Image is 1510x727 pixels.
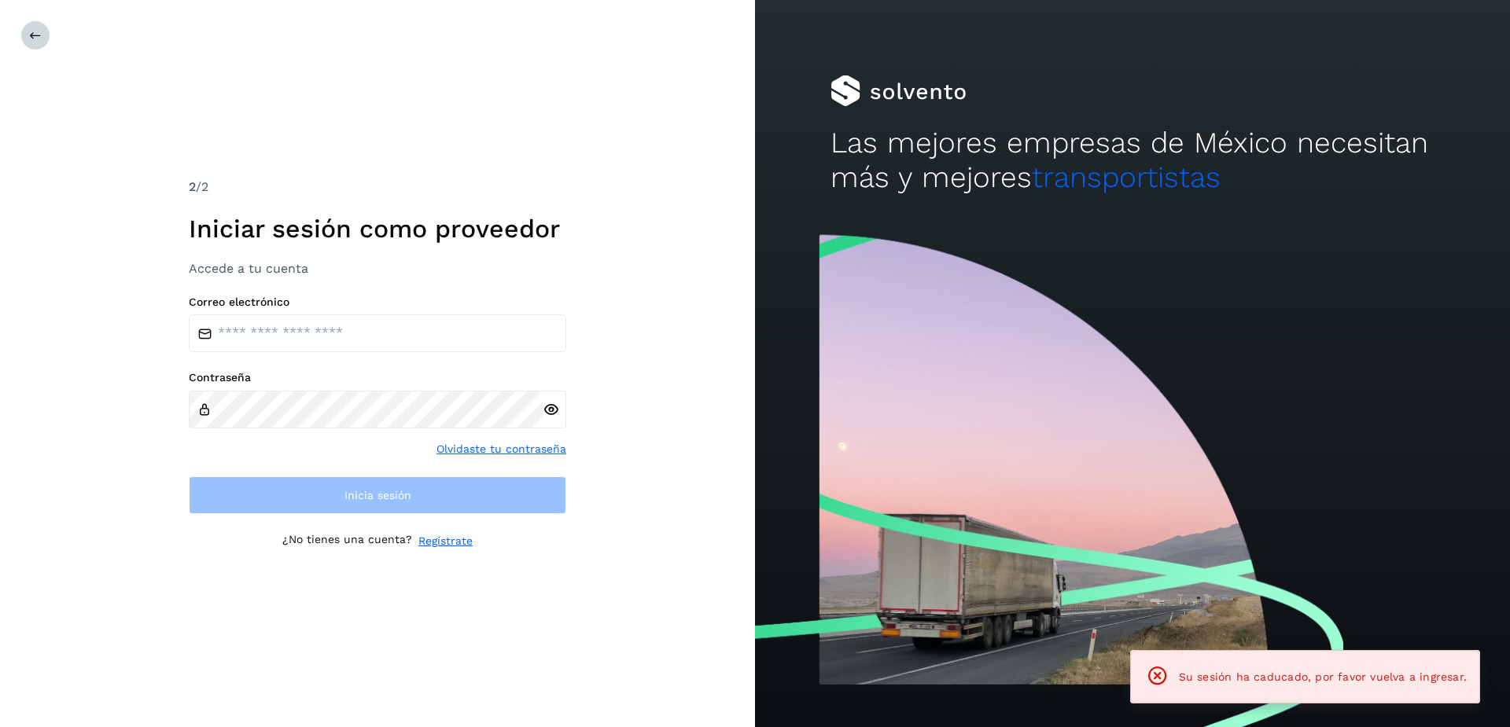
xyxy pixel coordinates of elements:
[1179,670,1467,683] span: Su sesión ha caducado, por favor vuelva a ingresar.
[189,476,566,514] button: Inicia sesión
[418,533,473,549] a: Regístrate
[436,441,566,457] a: Olvidaste tu contraseña
[830,126,1434,196] h2: Las mejores empresas de México necesitan más y mejores
[189,371,566,384] label: Contraseña
[1032,160,1221,194] span: transportistas
[189,261,566,276] h3: Accede a tu cuenta
[344,490,411,501] span: Inicia sesión
[189,179,196,194] span: 2
[189,214,566,244] h1: Iniciar sesión como proveedor
[189,296,566,309] label: Correo electrónico
[282,533,412,549] p: ¿No tienes una cuenta?
[189,178,566,196] div: /2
